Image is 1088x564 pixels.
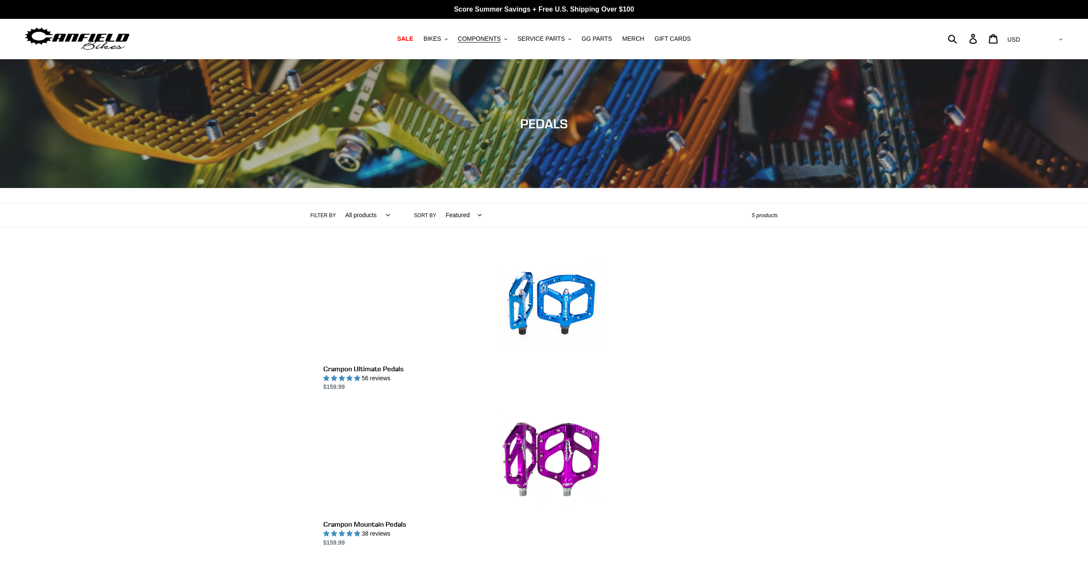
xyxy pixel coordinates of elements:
button: SERVICE PARTS [513,33,576,45]
button: COMPONENTS [454,33,512,45]
span: PEDALS [520,116,568,131]
a: MERCH [618,33,648,45]
span: COMPONENTS [458,35,501,42]
a: SALE [393,33,417,45]
span: BIKES [423,35,441,42]
span: SERVICE PARTS [518,35,565,42]
span: MERCH [622,35,644,42]
a: GG PARTS [577,33,616,45]
span: SALE [397,35,413,42]
label: Sort by [414,212,436,219]
a: GIFT CARDS [650,33,695,45]
button: BIKES [419,33,452,45]
span: 5 products [752,212,778,218]
label: Filter by [310,212,336,219]
img: Canfield Bikes [24,25,131,52]
input: Search [952,29,974,48]
span: GIFT CARDS [654,35,691,42]
span: GG PARTS [582,35,612,42]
